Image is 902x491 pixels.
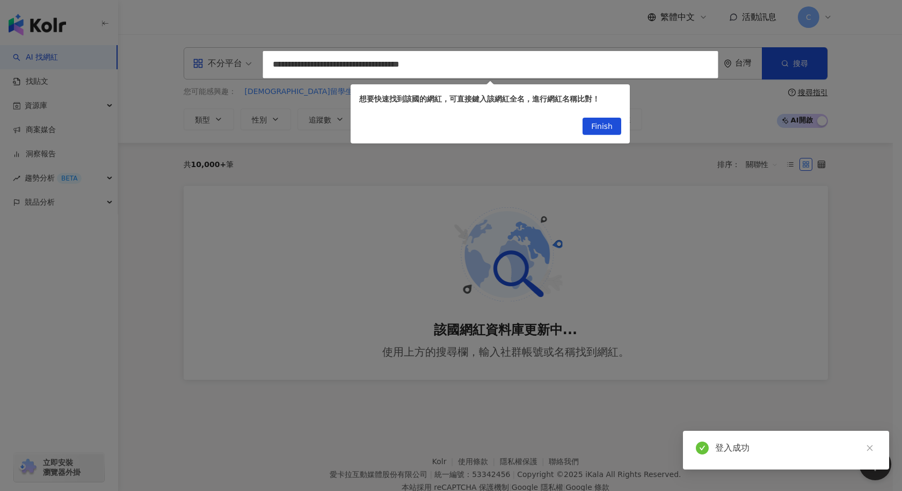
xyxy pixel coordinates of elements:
div: 登入成功 [715,442,876,454]
button: Finish [583,118,621,135]
span: check-circle [696,442,709,454]
span: Finish [591,118,613,135]
span: close [866,444,874,452]
div: 想要快速找到該國的網紅，可直接鍵入該網紅全名，進行網紅名稱比對！ [359,93,609,105]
